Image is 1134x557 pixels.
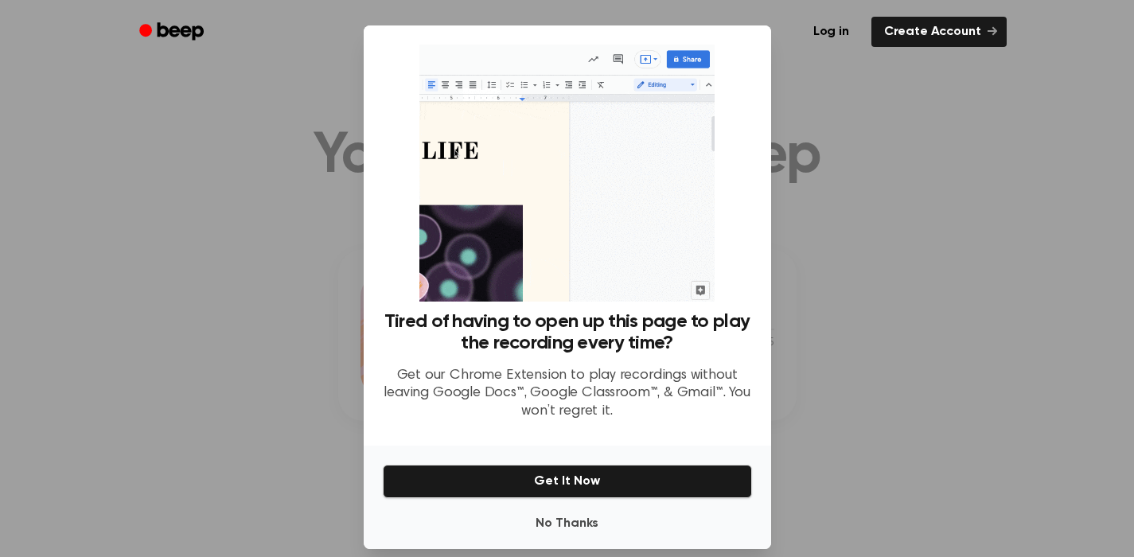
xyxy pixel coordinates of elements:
button: Get It Now [383,465,752,498]
img: Beep extension in action [419,45,715,302]
a: Beep [128,17,218,48]
a: Create Account [871,17,1007,47]
p: Get our Chrome Extension to play recordings without leaving Google Docs™, Google Classroom™, & Gm... [383,367,752,421]
button: No Thanks [383,508,752,539]
h3: Tired of having to open up this page to play the recording every time? [383,311,752,354]
a: Log in [801,17,862,47]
